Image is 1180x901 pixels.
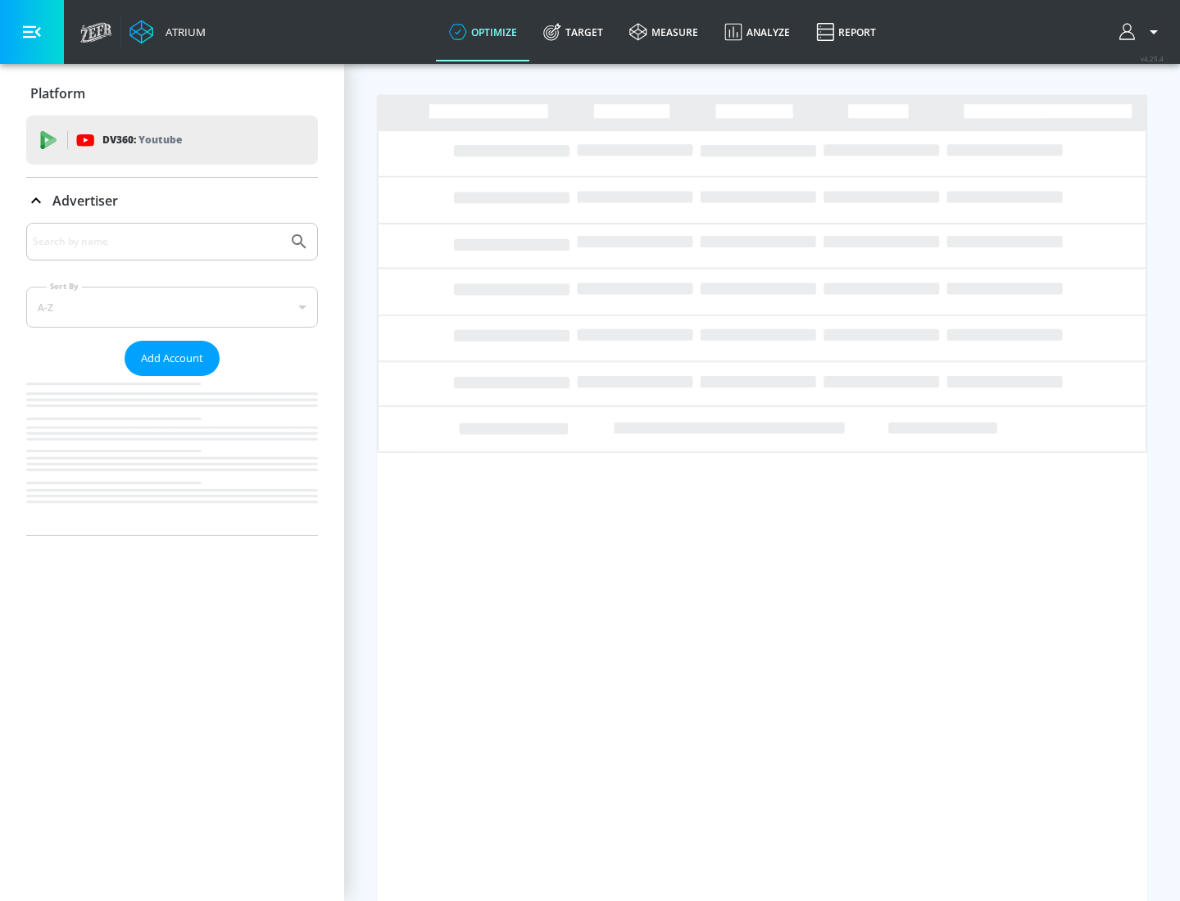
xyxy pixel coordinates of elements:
div: DV360: Youtube [26,115,318,165]
label: Sort By [47,281,82,292]
span: v 4.25.4 [1141,54,1164,63]
input: Search by name [33,231,281,252]
span: Add Account [141,349,203,368]
a: measure [616,2,711,61]
p: Youtube [138,131,182,148]
a: Analyze [711,2,803,61]
div: A-Z [26,287,318,328]
nav: list of Advertiser [26,376,318,535]
div: Advertiser [26,223,318,535]
a: Target [530,2,616,61]
p: Advertiser [52,192,118,210]
div: Atrium [159,25,206,39]
a: optimize [436,2,530,61]
div: Platform [26,70,318,116]
p: Platform [30,84,85,102]
a: Report [803,2,889,61]
button: Add Account [125,341,220,376]
p: DV360: [102,131,182,149]
div: Advertiser [26,178,318,224]
a: Atrium [129,20,206,44]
